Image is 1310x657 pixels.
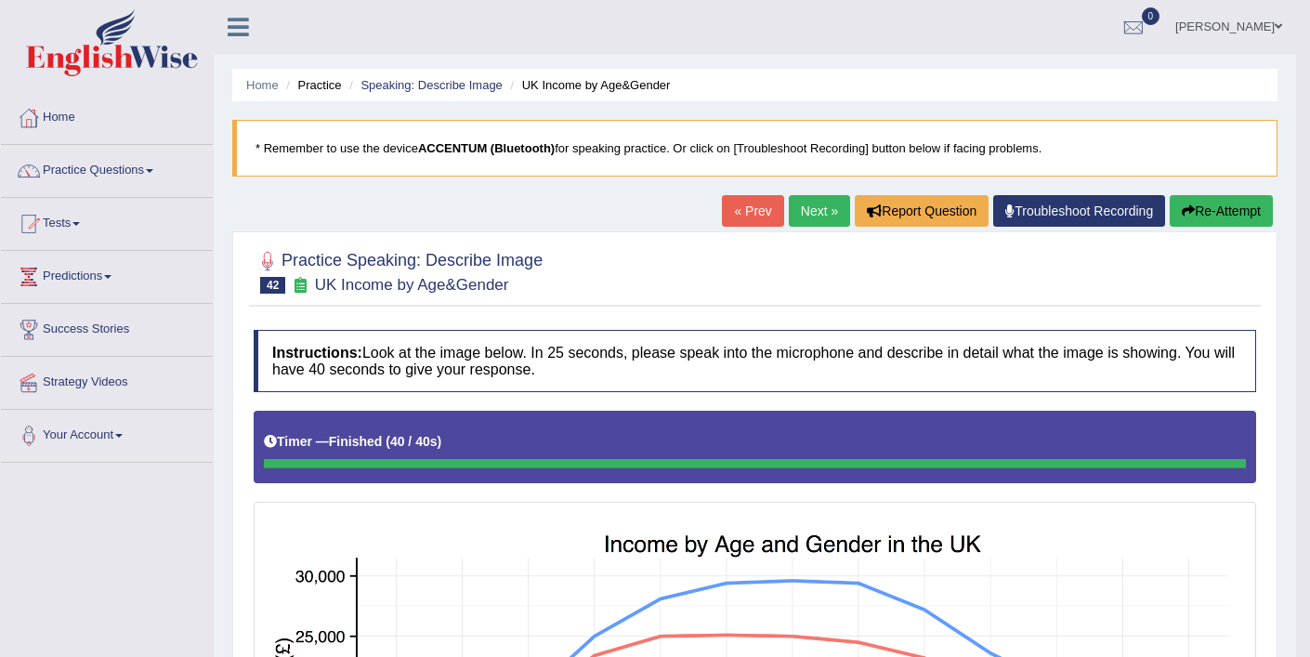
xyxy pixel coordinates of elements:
a: « Prev [722,195,783,227]
a: Success Stories [1,304,213,350]
li: UK Income by Age&Gender [505,76,670,94]
blockquote: * Remember to use the device for speaking practice. Or click on [Troubleshoot Recording] button b... [232,120,1277,177]
a: Strategy Videos [1,357,213,403]
a: Troubleshoot Recording [993,195,1165,227]
h5: Timer — [264,435,441,449]
a: Tests [1,198,213,244]
li: Practice [282,76,341,94]
a: Your Account [1,410,213,456]
h4: Look at the image below. In 25 seconds, please speak into the microphone and describe in detail w... [254,330,1256,392]
a: Next » [789,195,850,227]
b: ACCENTUM (Bluetooth) [418,141,555,155]
small: UK Income by Age&Gender [315,276,509,294]
b: Finished [329,434,383,449]
a: Speaking: Describe Image [360,78,502,92]
a: Predictions [1,251,213,297]
b: Instructions: [272,345,362,361]
b: ( [386,434,390,449]
a: Home [246,78,279,92]
b: ) [438,434,442,449]
b: 40 / 40s [390,434,438,449]
a: Home [1,92,213,138]
button: Report Question [855,195,989,227]
h2: Practice Speaking: Describe Image [254,247,543,294]
a: Practice Questions [1,145,213,191]
button: Re-Attempt [1170,195,1273,227]
small: Exam occurring question [290,277,309,295]
span: 42 [260,277,285,294]
span: 0 [1142,7,1160,25]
